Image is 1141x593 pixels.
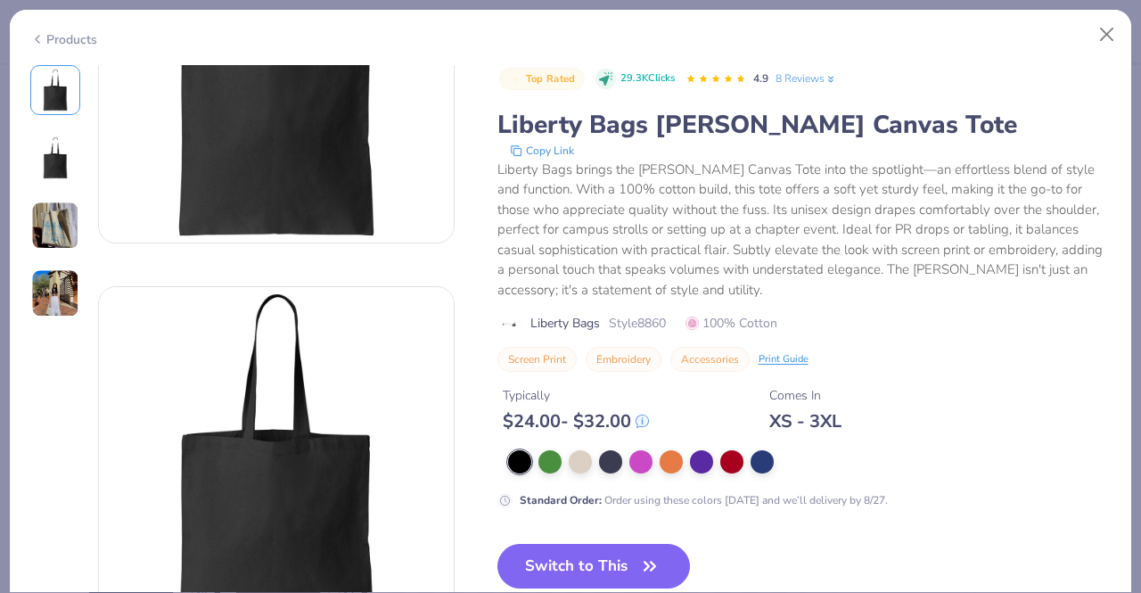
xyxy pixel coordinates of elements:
span: 100% Cotton [685,314,777,333]
img: Top Rated sort [508,72,522,86]
button: Badge Button [499,68,585,91]
img: brand logo [497,317,521,332]
div: Print Guide [759,352,809,367]
img: User generated content [31,202,79,250]
img: Front [34,69,77,111]
button: Embroidery [586,347,661,372]
div: Liberty Bags brings the [PERSON_NAME] Canvas Tote into the spotlight—an effortless blend of style... [497,160,1112,301]
strong: Standard Order : [520,493,602,507]
button: Accessories [670,347,750,372]
button: Switch to This [497,544,691,589]
button: Close [1090,18,1124,52]
span: 4.9 [753,71,768,86]
span: Style 8860 [609,314,666,333]
span: 29.3K Clicks [620,71,675,86]
a: 8 Reviews [776,70,837,86]
div: Products [30,30,97,49]
div: Comes In [769,386,841,405]
div: Order using these colors [DATE] and we’ll delivery by 8/27. [520,492,888,508]
span: Top Rated [526,74,576,84]
div: XS - 3XL [769,410,841,432]
div: 4.9 Stars [685,65,746,94]
button: Screen Print [497,347,577,372]
div: Liberty Bags [PERSON_NAME] Canvas Tote [497,108,1112,142]
img: User generated content [31,269,79,317]
button: copy to clipboard [505,142,579,160]
div: Typically [503,386,649,405]
img: Back [34,136,77,179]
div: $ 24.00 - $ 32.00 [503,410,649,432]
span: Liberty Bags [530,314,600,333]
